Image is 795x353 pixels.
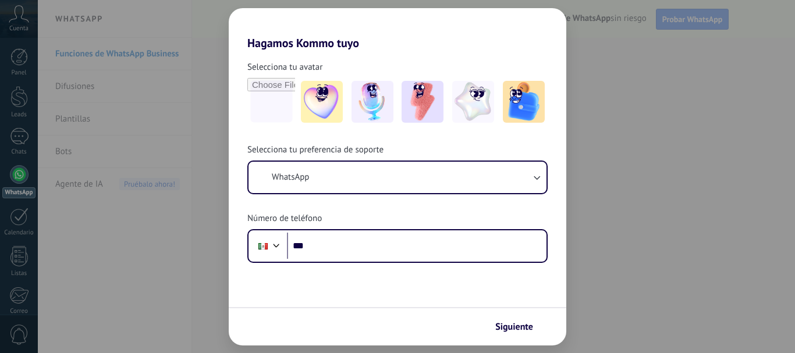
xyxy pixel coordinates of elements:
div: Mexico: + 52 [252,234,274,258]
span: Selecciona tu avatar [247,62,322,73]
img: -3.jpeg [402,81,443,123]
span: Selecciona tu preferencia de soporte [247,144,384,156]
img: -2.jpeg [352,81,393,123]
img: -4.jpeg [452,81,494,123]
span: Siguiente [495,323,533,331]
button: WhatsApp [249,162,546,193]
h2: Hagamos Kommo tuyo [229,8,566,50]
img: -5.jpeg [503,81,545,123]
span: Número de teléfono [247,213,322,224]
button: Siguiente [490,317,549,337]
span: WhatsApp [272,172,309,183]
img: -1.jpeg [301,81,343,123]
